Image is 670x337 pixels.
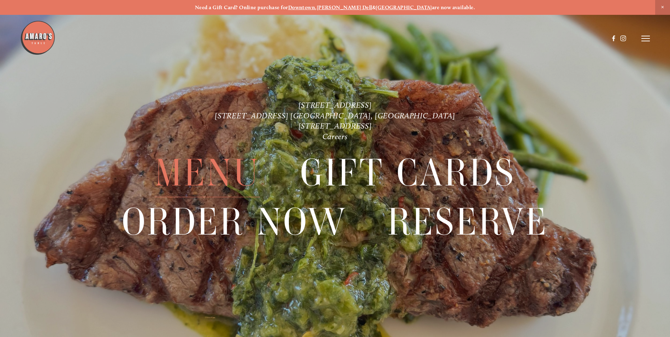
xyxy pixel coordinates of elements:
a: [PERSON_NAME] Dell [317,4,372,11]
a: [STREET_ADDRESS] [298,121,372,131]
img: Amaro's Table [20,20,55,55]
a: [STREET_ADDRESS] [GEOGRAPHIC_DATA], [GEOGRAPHIC_DATA] [215,111,455,120]
a: Menu [155,149,260,197]
strong: are now available. [432,4,475,11]
a: Downtown [288,4,315,11]
a: Reserve [387,198,548,246]
a: Gift Cards [300,149,515,197]
a: [GEOGRAPHIC_DATA] [376,4,432,11]
strong: , [315,4,316,11]
a: Order Now [122,198,347,246]
strong: Need a Gift Card? Online purchase for [195,4,288,11]
a: [STREET_ADDRESS] [298,100,372,110]
strong: & [372,4,376,11]
a: Careers [322,132,348,141]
